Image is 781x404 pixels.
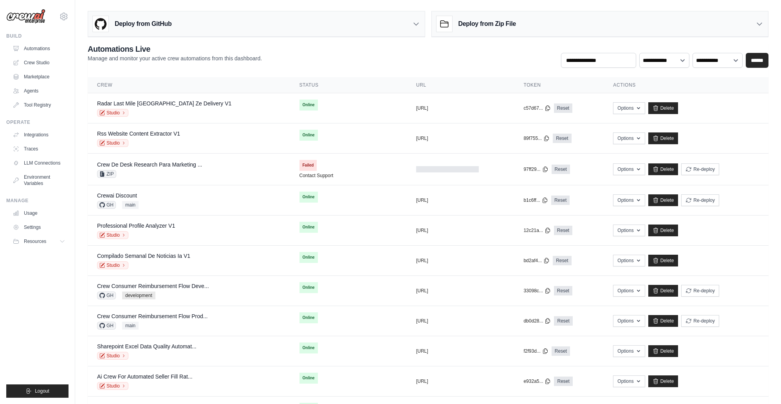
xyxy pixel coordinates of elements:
a: Usage [9,207,69,219]
a: Studio [97,382,128,390]
span: Online [299,342,318,353]
a: Sharepoint Excel Data Quality Automat... [97,343,197,350]
a: Crew Consumer Reimbursement Flow Deve... [97,283,209,289]
span: Online [299,222,318,233]
a: Rss Website Content Extractor V1 [97,130,180,137]
span: Resources [24,238,46,245]
a: Reset [553,256,571,265]
a: Studio [97,139,128,147]
a: Crew De Desk Research Para Marketing ... [97,161,202,168]
span: Online [299,312,318,323]
th: Actions [604,77,768,93]
button: Options [613,225,645,236]
a: Settings [9,221,69,234]
button: f2f93d... [523,348,548,354]
th: URL [407,77,514,93]
button: Resources [9,235,69,248]
a: Professional Profile Analyzer V1 [97,223,175,229]
button: db0d28... [523,318,551,324]
span: Online [299,282,318,293]
span: GH [97,322,116,330]
a: Agents [9,85,69,97]
a: Ai Crew For Automated Seller Fill Rat... [97,373,193,380]
div: Manage [6,197,69,204]
a: Studio [97,231,128,239]
a: Studio [97,261,128,269]
button: Options [613,345,645,357]
a: Reset [553,134,571,143]
a: Delete [648,345,678,357]
div: Operate [6,119,69,125]
a: Marketplace [9,71,69,83]
h3: Deploy from GitHub [115,19,171,29]
button: Re-deploy [681,315,719,327]
a: Delete [648,194,678,206]
button: 33098c... [523,288,550,294]
a: Automations [9,42,69,55]
span: GH [97,292,116,299]
button: Options [613,255,645,266]
button: 97ff29... [523,166,548,172]
a: Reset [552,165,570,174]
a: Delete [648,315,678,327]
span: main [122,322,139,330]
img: Logo [6,9,45,24]
a: Delete [648,285,678,297]
a: Crew Studio [9,56,69,69]
button: e932a5... [523,378,551,384]
span: development [122,292,155,299]
a: Crewai Discount [97,192,137,199]
a: Reset [554,316,572,326]
button: Logout [6,384,69,398]
img: GitHub Logo [93,16,108,32]
a: Delete [648,102,678,114]
a: Studio [97,109,128,117]
p: Manage and monitor your active crew automations from this dashboard. [88,54,262,62]
span: Failed [299,160,317,171]
a: LLM Connections [9,157,69,169]
button: Options [613,132,645,144]
a: Delete [648,375,678,387]
span: Online [299,100,318,111]
button: c57d67... [523,105,550,111]
span: GH [97,201,116,209]
a: Reset [551,196,570,205]
a: Delete [648,255,678,266]
th: Status [290,77,407,93]
a: Environment Variables [9,171,69,190]
span: Online [299,252,318,263]
h2: Automations Live [88,43,262,54]
a: Traces [9,143,69,155]
h3: Deploy from Zip File [458,19,516,29]
a: Reset [554,103,572,113]
a: Studio [97,352,128,360]
a: Compilado Semanal De Noticias Ia V1 [97,253,190,259]
button: Options [613,194,645,206]
a: Reset [552,346,570,356]
a: Delete [648,132,678,144]
a: Crew Consumer Reimbursement Flow Prod... [97,313,207,319]
a: Reset [554,226,572,235]
button: Options [613,375,645,387]
button: Re-deploy [681,194,719,206]
button: b1c6ff... [523,197,548,203]
a: Delete [648,163,678,175]
a: Radar Last Mile [GEOGRAPHIC_DATA] Ze Delivery V1 [97,100,231,107]
a: Contact Support [299,172,334,179]
th: Crew [88,77,290,93]
div: Build [6,33,69,39]
button: Options [613,285,645,297]
span: main [122,201,139,209]
button: 89f755... [523,135,550,141]
a: Delete [648,225,678,236]
button: 12c21a... [523,227,550,234]
span: Online [299,373,318,384]
button: Options [613,315,645,327]
span: Online [299,192,318,203]
span: Logout [35,388,49,394]
button: Re-deploy [681,285,719,297]
a: Reset [554,286,572,295]
button: Options [613,102,645,114]
button: Re-deploy [681,163,719,175]
a: Integrations [9,129,69,141]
